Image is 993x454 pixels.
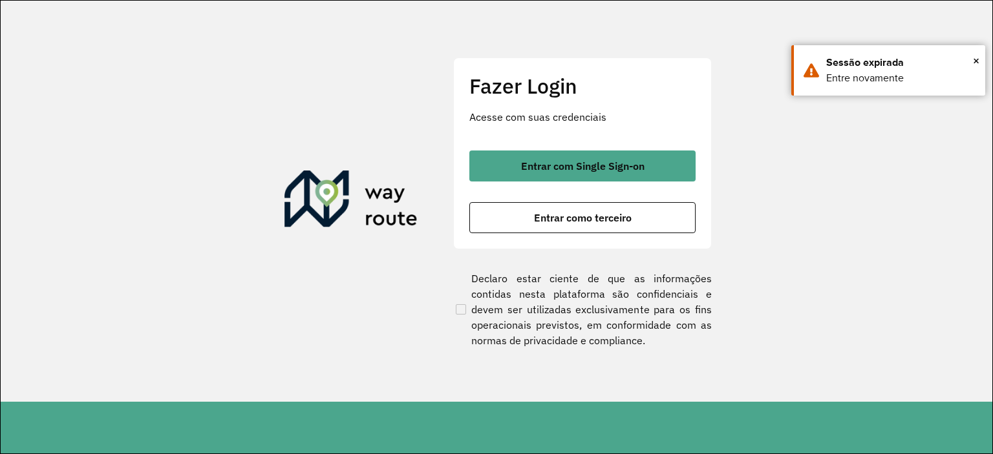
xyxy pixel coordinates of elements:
span: Entrar com Single Sign-on [521,161,645,171]
button: button [469,202,696,233]
label: Declaro estar ciente de que as informações contidas nesta plataforma são confidenciais e devem se... [453,271,712,348]
img: Roteirizador AmbevTech [284,170,418,232]
div: Sessão expirada [826,55,976,70]
span: × [973,51,979,70]
h2: Fazer Login [469,74,696,98]
span: Entrar como terceiro [534,212,632,223]
button: button [469,150,696,181]
div: Entre novamente [826,70,976,86]
button: Close [973,51,979,70]
p: Acesse com suas credenciais [469,109,696,125]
